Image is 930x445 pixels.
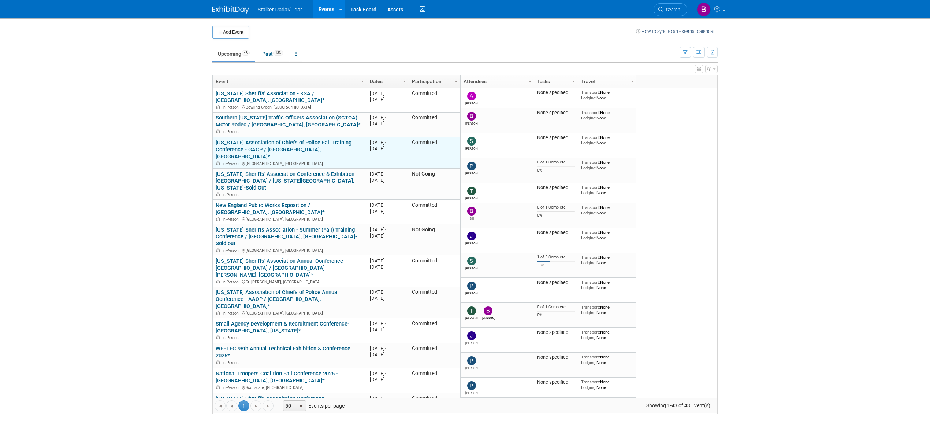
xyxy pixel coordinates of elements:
span: Events per page [274,400,352,411]
div: Scottsdale, [GEOGRAPHIC_DATA] [216,384,363,390]
span: Transport: [581,205,600,210]
div: [DATE] [370,177,405,183]
div: Patrick Fagan [465,390,478,395]
div: None None [581,230,634,240]
div: None specified [537,230,575,236]
img: Joe Bartels [467,232,476,240]
span: Lodging: [581,210,596,216]
a: Past133 [257,47,289,61]
a: [US_STATE] Sheriffs' Association Conference & Exhibition - [GEOGRAPHIC_DATA] / [US_STATE][GEOGRAP... [216,171,358,191]
span: Transport: [581,379,600,385]
div: None None [581,255,634,265]
img: Scott Berry [467,137,476,146]
a: New England Public Works Exposition / [GEOGRAPHIC_DATA], [GEOGRAPHIC_DATA]* [216,202,325,216]
div: None specified [537,110,575,116]
span: Column Settings [453,78,459,84]
img: Patrick Fagan [467,162,476,170]
span: - [385,115,386,120]
div: Joe Bartels [465,240,478,245]
a: Column Settings [401,75,409,86]
span: 43 [242,50,250,56]
a: Column Settings [570,75,578,86]
a: Go to the last page [263,400,274,411]
span: - [385,371,386,376]
div: [DATE] [370,352,405,358]
span: Transport: [581,90,600,95]
span: - [385,171,386,177]
span: - [385,91,386,96]
span: Transport: [581,230,600,235]
div: None None [581,280,634,290]
div: [DATE] [370,376,405,383]
span: Lodging: [581,385,596,390]
td: Committed [409,200,460,224]
a: [US_STATE] Association of Chiefs of Police Fall Training Conference - GACP / [GEOGRAPHIC_DATA], [... [216,139,351,160]
span: In-Person [222,311,241,316]
div: None None [581,160,634,170]
a: WEFTEC 98th Annual Technical Exhibition & Conference 2025* [216,345,350,359]
td: Committed [409,113,460,137]
div: None None [581,90,634,100]
td: Committed [409,88,460,113]
a: Attendees [464,75,529,88]
img: Peter Bauer [467,282,476,290]
a: Go to the first page [215,400,226,411]
td: Not Going [409,169,460,200]
img: In-Person Event [216,161,220,165]
div: St. [PERSON_NAME], [GEOGRAPHIC_DATA] [216,279,363,285]
td: Committed [409,137,460,169]
span: 133 [273,50,283,56]
img: ExhibitDay [212,6,249,14]
a: How to sync to an external calendar... [636,29,718,34]
div: 0% [537,213,575,218]
span: In-Person [222,192,241,197]
a: Tasks [537,75,573,88]
div: Peter Bauer [465,365,478,370]
img: In-Person Event [216,280,220,283]
span: Lodging: [581,285,596,290]
img: Joe Bartels [467,331,476,340]
a: Column Settings [359,75,367,86]
div: None specified [537,330,575,335]
span: - [385,258,386,264]
div: None None [581,379,634,390]
span: Transport: [581,255,600,260]
span: Column Settings [527,78,533,84]
span: Transport: [581,354,600,360]
div: [DATE] [370,171,405,177]
span: Showing 1-43 of 43 Event(s) [640,400,717,411]
img: In-Person Event [216,335,220,339]
span: Lodging: [581,335,596,340]
div: [DATE] [370,233,405,239]
div: Brooke Journet [482,315,495,320]
img: Tommy Yates [467,306,476,315]
div: None specified [537,280,575,286]
div: [DATE] [370,202,405,208]
span: Transport: [581,305,600,310]
div: [DATE] [370,121,405,127]
span: Transport: [581,160,600,165]
div: [DATE] [370,258,405,264]
td: Committed [409,318,460,343]
span: select [298,404,304,409]
div: adam holland [465,100,478,105]
span: - [385,396,386,401]
span: Lodging: [581,310,596,315]
span: Go to the previous page [229,403,235,409]
div: Bill Johnson [465,216,478,220]
img: Thomas Kenia [467,187,476,195]
div: None specified [537,354,575,360]
td: Committed [409,255,460,287]
span: Lodging: [581,95,596,100]
a: Dates [370,75,404,88]
div: None specified [537,135,575,141]
span: - [385,289,386,295]
div: Tommy Yates [465,315,478,320]
div: Scott Berry [465,146,478,150]
td: Committed [409,368,460,393]
div: 0 of 1 Complete [537,205,575,210]
div: [DATE] [370,395,405,401]
span: Transport: [581,185,600,190]
button: Add Event [212,26,249,39]
span: Lodging: [581,260,596,265]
